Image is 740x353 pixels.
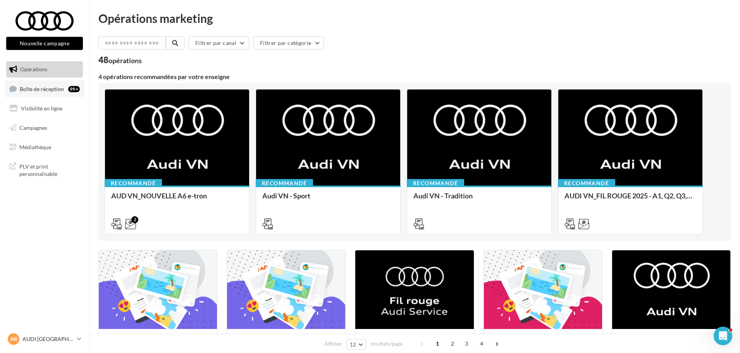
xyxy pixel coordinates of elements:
[253,36,324,50] button: Filtrer par catégorie
[6,37,83,50] button: Nouvelle campagne
[460,338,473,350] span: 3
[108,57,142,64] div: opérations
[431,338,444,350] span: 1
[714,327,732,345] iframe: Intercom live chat
[475,338,488,350] span: 4
[262,192,394,207] div: Audi VN - Sport
[111,192,243,207] div: AUD VN_NOUVELLE A6 e-tron
[6,332,83,346] a: AR AUDI [GEOGRAPHIC_DATA]
[5,61,84,77] a: Opérations
[20,66,47,72] span: Opérations
[407,179,464,188] div: Recommandé
[189,36,249,50] button: Filtrer par canal
[98,56,142,64] div: 48
[5,120,84,136] a: Campagnes
[370,340,403,348] span: résultats/page
[22,335,74,343] p: AUDI [GEOGRAPHIC_DATA]
[5,158,84,181] a: PLV et print personnalisable
[98,12,731,24] div: Opérations marketing
[413,192,545,207] div: Audi VN - Tradition
[256,179,313,188] div: Recommandé
[19,143,51,150] span: Médiathèque
[325,340,342,348] span: Afficher
[20,85,64,92] span: Boîte de réception
[131,216,138,223] div: 2
[21,105,62,112] span: Visibilité en ligne
[5,100,84,117] a: Visibilité en ligne
[10,335,17,343] span: AR
[105,179,162,188] div: Recommandé
[446,338,459,350] span: 2
[19,124,47,131] span: Campagnes
[564,192,696,207] div: AUDI VN_FIL ROUGE 2025 - A1, Q2, Q3, Q5 et Q4 e-tron
[68,86,80,92] div: 99+
[98,74,731,80] div: 4 opérations recommandées par votre enseigne
[5,81,84,97] a: Boîte de réception99+
[350,341,356,348] span: 12
[5,139,84,155] a: Médiathèque
[19,161,80,178] span: PLV et print personnalisable
[346,339,366,350] button: 12
[558,179,615,188] div: Recommandé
